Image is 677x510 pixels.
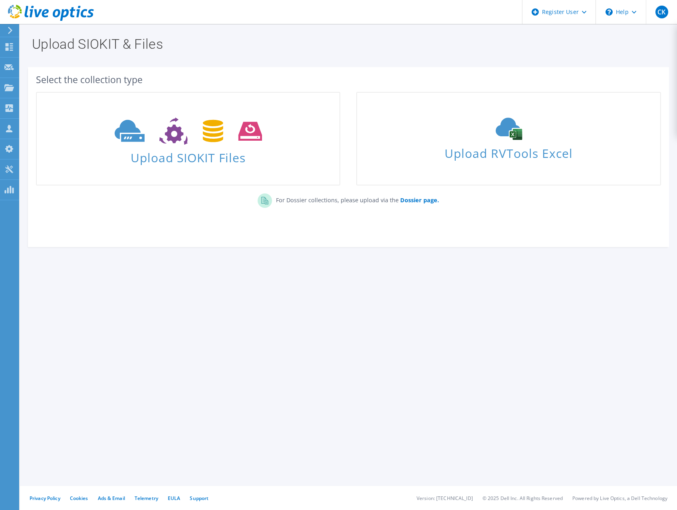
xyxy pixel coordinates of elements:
[37,147,339,164] span: Upload SIOKIT Files
[417,495,473,502] li: Version: [TECHNICAL_ID]
[399,196,439,204] a: Dossier page.
[606,8,613,16] svg: \n
[572,495,667,502] li: Powered by Live Optics, a Dell Technology
[70,495,88,502] a: Cookies
[655,6,668,18] span: CK
[32,37,661,51] h1: Upload SIOKIT & Files
[482,495,563,502] li: © 2025 Dell Inc. All Rights Reserved
[272,193,439,205] p: For Dossier collections, please upload via the
[400,196,439,204] b: Dossier page.
[30,495,60,502] a: Privacy Policy
[357,143,660,160] span: Upload RVTools Excel
[36,92,340,185] a: Upload SIOKIT Files
[190,495,208,502] a: Support
[168,495,180,502] a: EULA
[135,495,158,502] a: Telemetry
[98,495,125,502] a: Ads & Email
[36,75,661,84] div: Select the collection type
[356,92,661,185] a: Upload RVTools Excel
